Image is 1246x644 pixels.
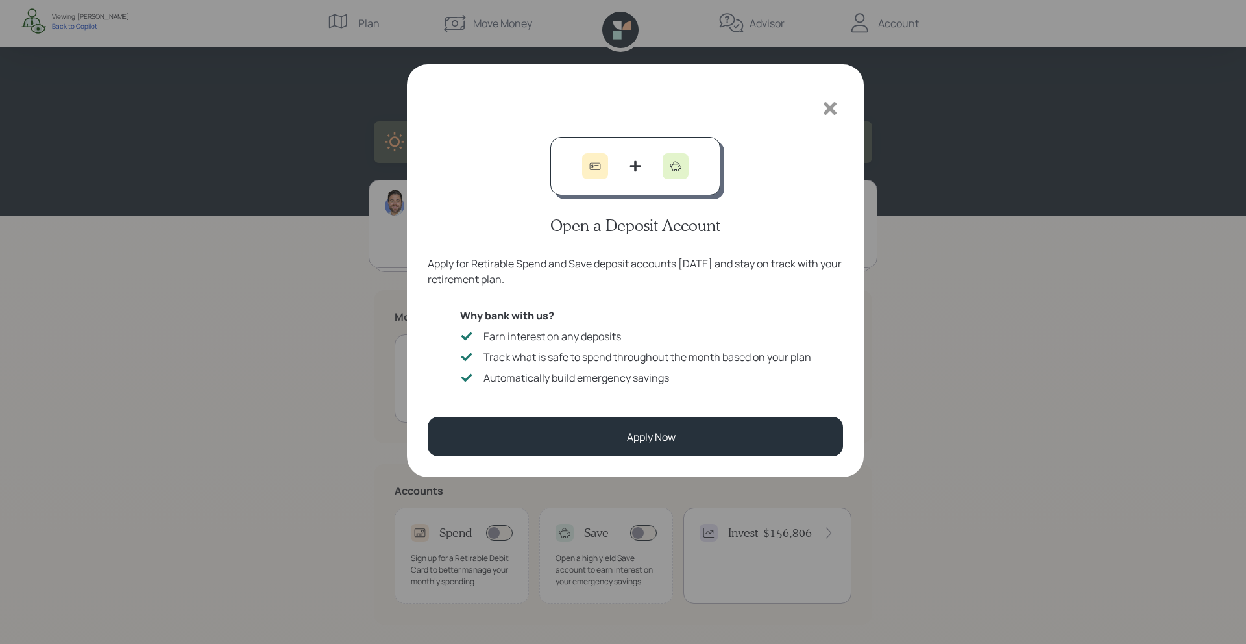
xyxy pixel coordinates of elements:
h3: Open a Deposit Account [550,216,720,235]
div: Apply for Retirable Spend and Save deposit accounts [DATE] and stay on track with your retirement... [428,256,843,287]
div: Track what is safe to spend throughout the month based on your plan [483,349,811,365]
button: Apply Now [428,417,843,456]
div: Automatically build emergency savings [483,370,669,386]
div: Apply Now [627,429,676,445]
div: Why bank with us? [460,308,811,323]
div: Earn interest on any deposits [483,328,621,344]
